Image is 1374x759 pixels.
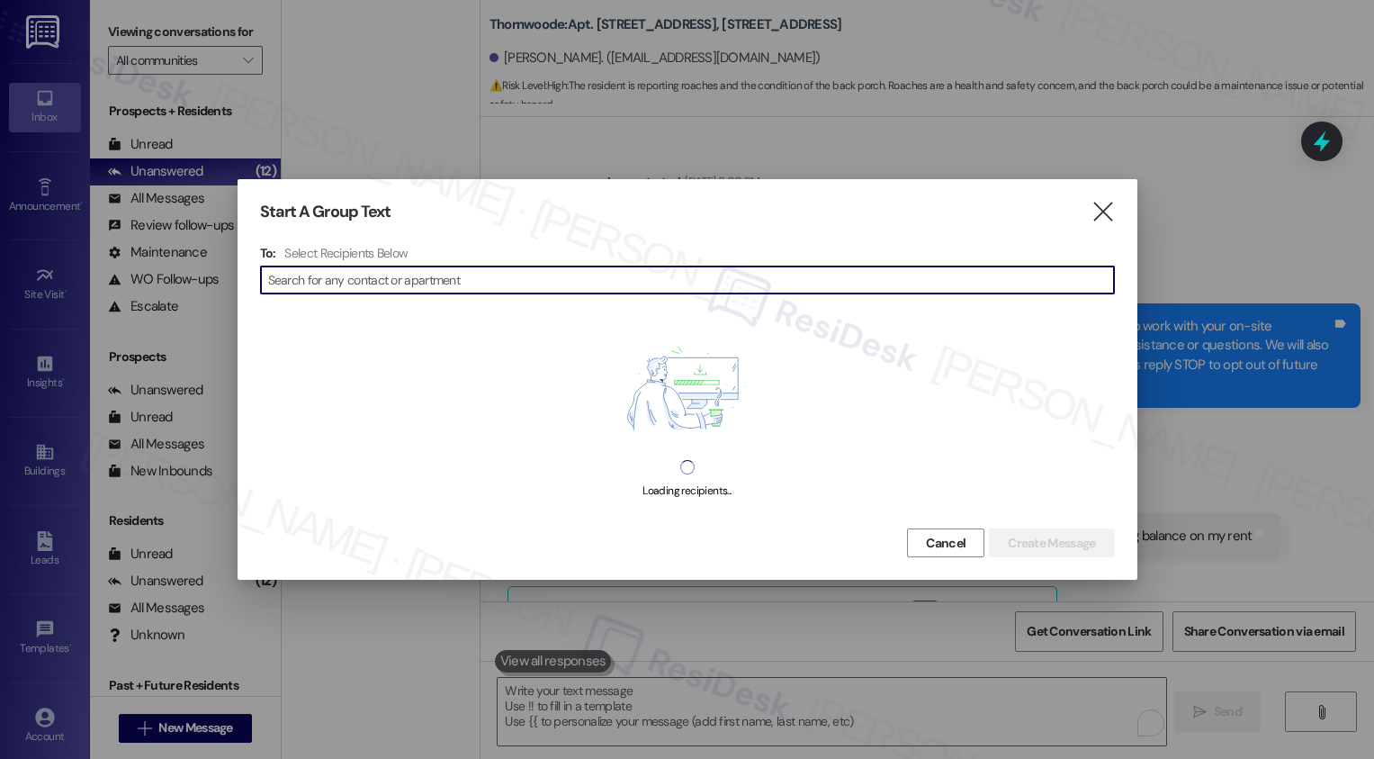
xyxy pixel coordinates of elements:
[926,534,965,553] span: Cancel
[642,482,731,501] div: Loading recipients...
[989,529,1114,557] button: Create Message
[284,245,408,261] h4: Select Recipients Below
[1091,203,1115,221] i: 
[260,202,391,222] h3: Start A Group Text
[1008,534,1095,553] span: Create Message
[907,529,984,557] button: Cancel
[260,245,276,261] h3: To:
[268,267,1114,293] input: Search for any contact or apartment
